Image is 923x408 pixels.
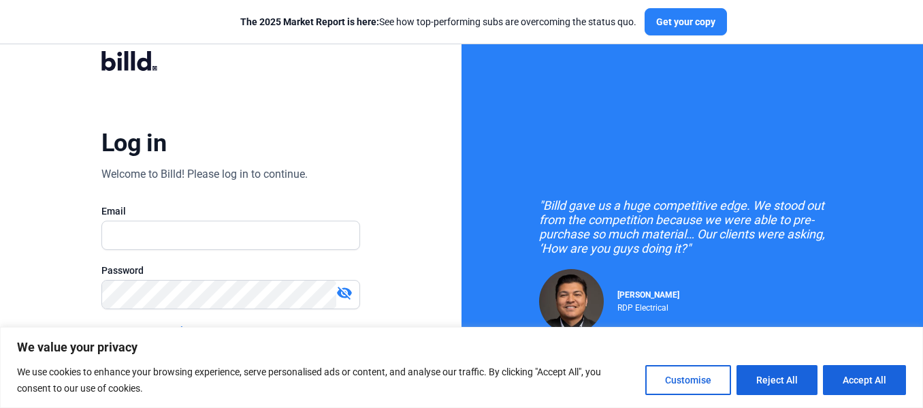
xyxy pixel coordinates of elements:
span: The 2025 Market Report is here: [240,16,379,27]
div: RDP Electrical [617,300,679,313]
button: Get your copy [645,8,727,35]
p: We value your privacy [17,339,906,356]
div: Password [101,264,360,277]
button: Reject All [736,365,817,395]
button: Customise [645,365,731,395]
button: Accept All [823,365,906,395]
div: "Billd gave us a huge competitive edge. We stood out from the competition because we were able to... [539,198,845,255]
div: Welcome to Billd! Please log in to continue. [101,166,308,183]
div: Email [101,204,360,218]
mat-icon: visibility_off [336,285,353,301]
span: [PERSON_NAME] [617,290,679,300]
div: Log in [101,128,166,158]
div: See how top-performing subs are overcoming the status quo. [240,15,636,29]
img: Raul Pacheco [539,269,604,334]
button: Forgot password [101,323,187,338]
p: We use cookies to enhance your browsing experience, serve personalised ads or content, and analys... [17,364,635,396]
